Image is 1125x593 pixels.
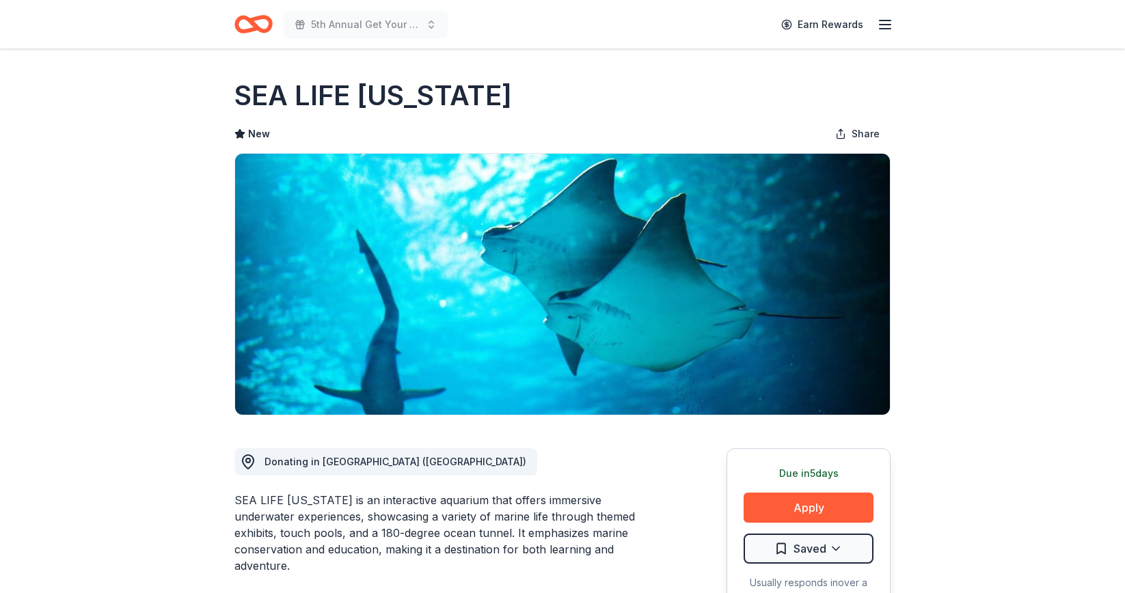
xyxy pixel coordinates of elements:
span: 5th Annual Get Your Mitts on This! Online Silent Auction [311,16,420,33]
span: New [248,126,270,142]
a: Home [234,8,273,40]
img: Image for SEA LIFE Michigan [235,154,890,415]
button: Apply [744,493,873,523]
span: Donating in [GEOGRAPHIC_DATA] ([GEOGRAPHIC_DATA]) [265,456,526,467]
span: Share [852,126,880,142]
div: SEA LIFE [US_STATE] is an interactive aquarium that offers immersive underwater experiences, show... [234,492,661,574]
button: 5th Annual Get Your Mitts on This! Online Silent Auction [284,11,448,38]
a: Earn Rewards [773,12,871,37]
button: Share [824,120,891,148]
button: Saved [744,534,873,564]
span: Saved [794,540,826,557]
h1: SEA LIFE [US_STATE] [234,77,512,115]
div: Due in 5 days [744,465,873,482]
